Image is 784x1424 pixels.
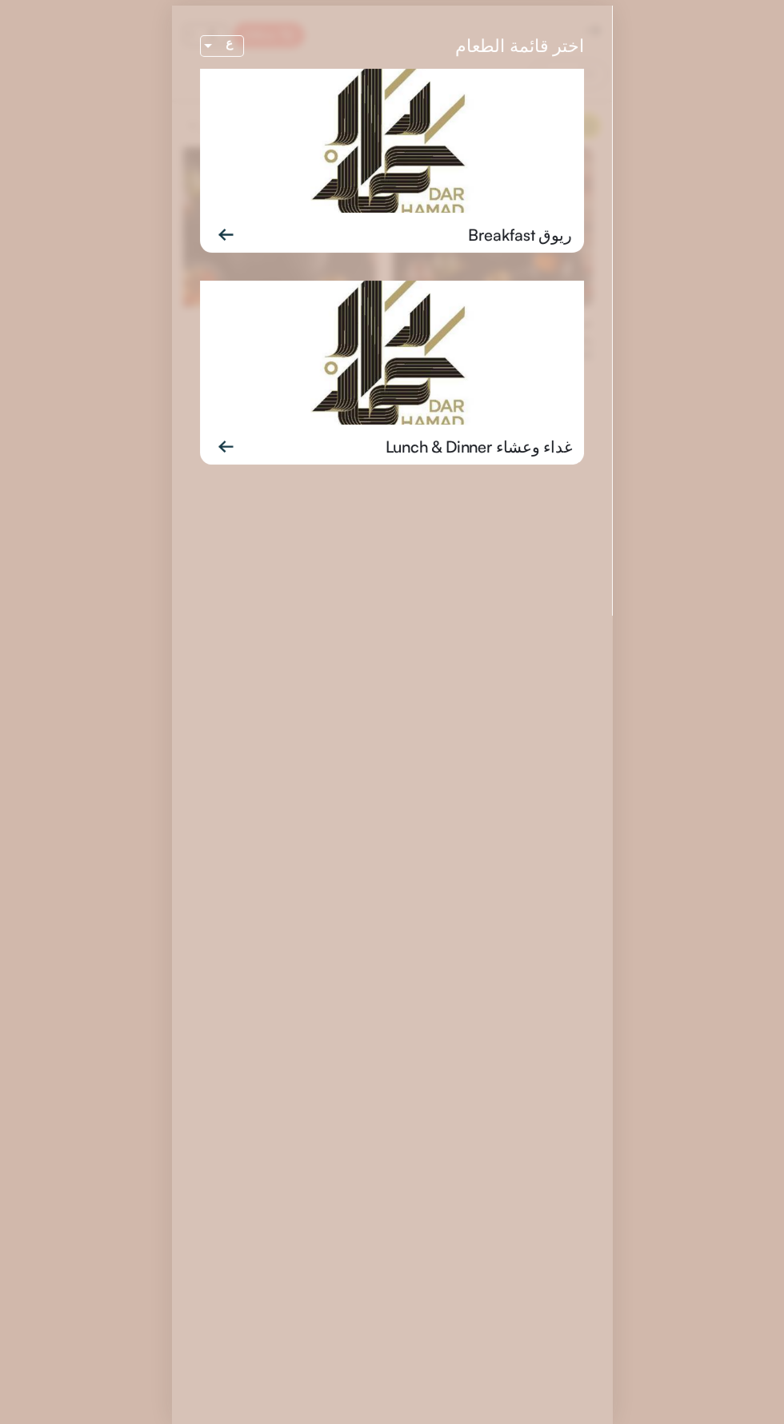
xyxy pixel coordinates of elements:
img: next%20black%20Icon.svg [212,221,240,249]
div: غداء وعشاء Lunch & Dinner [385,435,572,459]
div: اختر قائمة الطعام [455,34,584,58]
div: ريوق Breakfast [468,223,572,247]
img: b3793a2d~~~Dar-Hamad-Item-Logo.jpg [200,69,584,213]
img: next%20black%20Icon.svg [212,433,240,461]
span: ع [226,36,233,50]
img: 5d495ef1~~~Dar-Hamad-Item-Logo.jpg [200,281,584,425]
